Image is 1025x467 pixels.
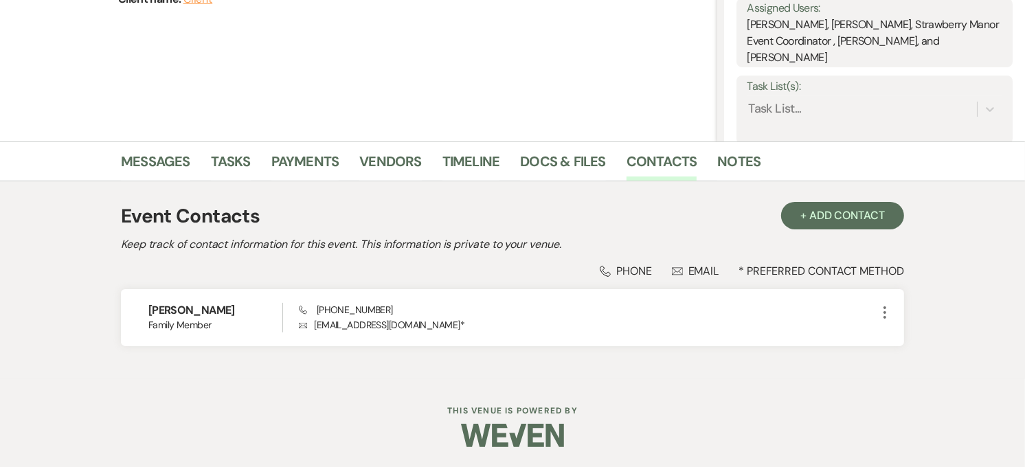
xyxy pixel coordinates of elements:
[781,202,904,229] button: + Add Contact
[747,77,1002,97] label: Task List(s):
[600,264,652,278] div: Phone
[627,150,697,181] a: Contacts
[747,17,999,65] span: [PERSON_NAME], [PERSON_NAME], Strawberry Manor Event Coordinator , [PERSON_NAME], and [PERSON_NAME]
[299,317,877,332] p: [EMAIL_ADDRESS][DOMAIN_NAME] *
[211,150,251,181] a: Tasks
[717,150,761,181] a: Notes
[121,202,260,231] h1: Event Contacts
[148,303,282,318] h6: [PERSON_NAME]
[672,264,719,278] div: Email
[121,264,904,278] div: * Preferred Contact Method
[748,100,801,119] div: Task List...
[121,236,904,253] h2: Keep track of contact information for this event. This information is private to your venue.
[442,150,500,181] a: Timeline
[271,150,339,181] a: Payments
[299,304,393,316] span: [PHONE_NUMBER]
[121,150,190,181] a: Messages
[520,150,605,181] a: Docs & Files
[359,150,421,181] a: Vendors
[461,411,564,459] img: Weven Logo
[148,318,282,332] span: Family Member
